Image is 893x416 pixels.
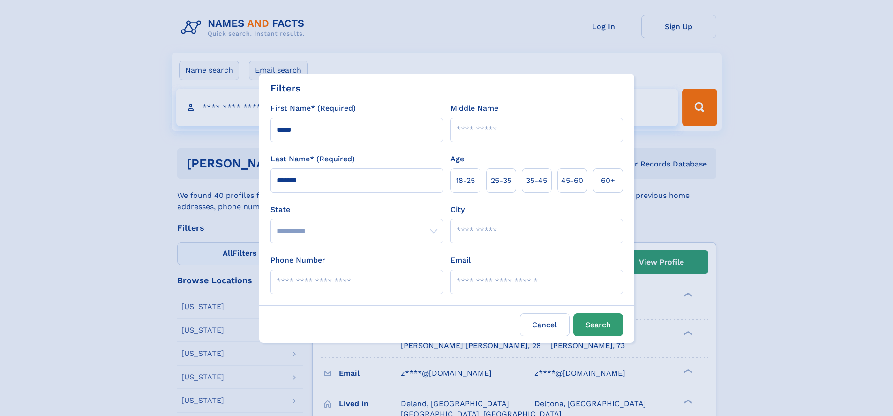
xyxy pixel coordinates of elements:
[270,204,443,215] label: State
[270,255,325,266] label: Phone Number
[456,175,475,186] span: 18‑25
[450,255,471,266] label: Email
[573,313,623,336] button: Search
[601,175,615,186] span: 60+
[561,175,583,186] span: 45‑60
[526,175,547,186] span: 35‑45
[270,81,300,95] div: Filters
[520,313,570,336] label: Cancel
[270,103,356,114] label: First Name* (Required)
[450,153,464,165] label: Age
[450,103,498,114] label: Middle Name
[491,175,511,186] span: 25‑35
[270,153,355,165] label: Last Name* (Required)
[450,204,465,215] label: City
